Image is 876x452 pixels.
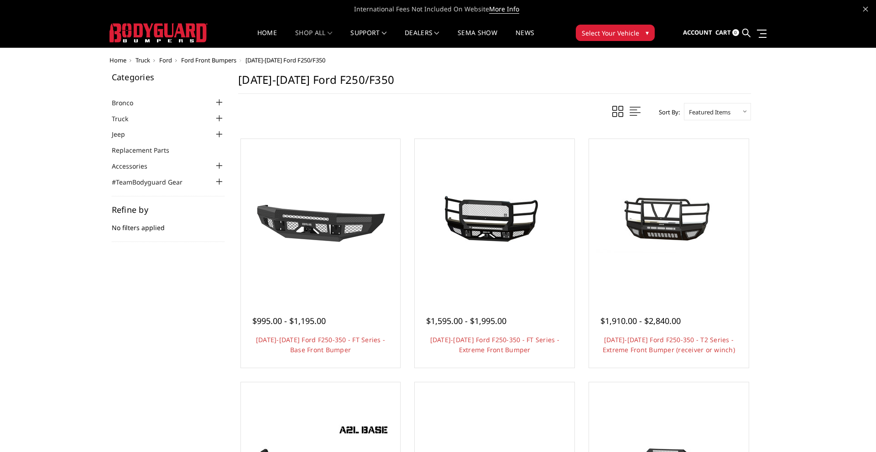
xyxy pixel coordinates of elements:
[247,178,393,260] img: 2017-2022 Ford F250-350 - FT Series - Base Front Bumper
[112,205,225,214] h5: Refine by
[159,56,172,64] a: Ford
[405,30,439,47] a: Dealers
[683,28,712,36] span: Account
[112,98,145,108] a: Bronco
[430,335,559,354] a: [DATE]-[DATE] Ford F250-350 - FT Series - Extreme Front Bumper
[109,56,126,64] a: Home
[252,315,326,326] span: $995.00 - $1,195.00
[112,205,225,242] div: No filters applied
[256,335,385,354] a: [DATE]-[DATE] Ford F250-350 - FT Series - Base Front Bumper
[646,28,649,37] span: ▾
[591,141,746,296] a: 2017-2022 Ford F250-350 - T2 Series - Extreme Front Bumper (receiver or winch) 2017-2022 Ford F25...
[112,114,140,123] a: Truck
[516,30,534,47] a: News
[112,145,181,155] a: Replacement Parts
[112,161,159,171] a: Accessories
[683,21,712,45] a: Account
[350,30,386,47] a: Support
[576,25,655,41] button: Select Your Vehicle
[489,5,519,14] a: More Info
[136,56,150,64] a: Truck
[417,141,572,296] a: 2017-2022 Ford F250-350 - FT Series - Extreme Front Bumper 2017-2022 Ford F250-350 - FT Series - ...
[715,28,731,36] span: Cart
[582,28,639,38] span: Select Your Vehicle
[426,315,506,326] span: $1,595.00 - $1,995.00
[732,29,739,36] span: 0
[654,105,680,119] label: Sort By:
[245,56,325,64] span: [DATE]-[DATE] Ford F250/F350
[243,141,398,296] a: 2017-2022 Ford F250-350 - FT Series - Base Front Bumper
[458,30,497,47] a: SEMA Show
[238,73,751,94] h1: [DATE]-[DATE] Ford F250/F350
[257,30,277,47] a: Home
[181,56,236,64] a: Ford Front Bumpers
[112,129,136,139] a: Jeep
[112,73,225,81] h5: Categories
[112,177,194,187] a: #TeamBodyguard Gear
[603,335,735,354] a: [DATE]-[DATE] Ford F250-350 - T2 Series - Extreme Front Bumper (receiver or winch)
[109,23,208,42] img: BODYGUARD BUMPERS
[295,30,332,47] a: shop all
[600,315,681,326] span: $1,910.00 - $2,840.00
[715,21,739,45] a: Cart 0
